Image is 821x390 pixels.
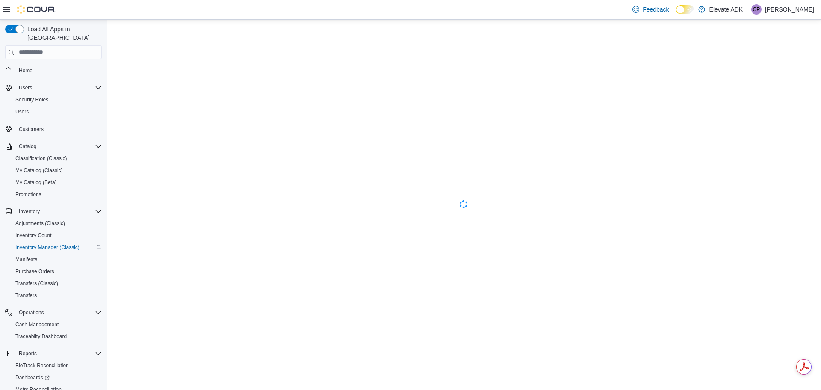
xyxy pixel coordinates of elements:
[12,165,66,176] a: My Catalog (Classic)
[676,5,694,14] input: Dark Mode
[15,321,59,328] span: Cash Management
[15,206,43,217] button: Inventory
[12,372,102,383] span: Dashboards
[9,289,105,301] button: Transfers
[15,65,36,76] a: Home
[15,307,47,318] button: Operations
[12,177,102,188] span: My Catalog (Beta)
[15,292,37,299] span: Transfers
[9,265,105,277] button: Purchase Orders
[12,290,102,301] span: Transfers
[15,333,67,340] span: Traceabilty Dashboard
[12,360,72,371] a: BioTrack Reconciliation
[15,220,65,227] span: Adjustments (Classic)
[9,106,105,118] button: Users
[17,5,56,14] img: Cova
[15,244,80,251] span: Inventory Manager (Classic)
[12,278,62,289] a: Transfers (Classic)
[12,95,102,105] span: Security Roles
[15,124,47,134] a: Customers
[15,191,41,198] span: Promotions
[9,229,105,241] button: Inventory Count
[15,206,102,217] span: Inventory
[9,330,105,342] button: Traceabilty Dashboard
[9,152,105,164] button: Classification (Classic)
[12,278,102,289] span: Transfers (Classic)
[2,82,105,94] button: Users
[9,253,105,265] button: Manifests
[15,179,57,186] span: My Catalog (Beta)
[15,83,102,93] span: Users
[19,143,36,150] span: Catalog
[753,4,760,15] span: CP
[12,254,102,265] span: Manifests
[2,307,105,319] button: Operations
[9,217,105,229] button: Adjustments (Classic)
[19,67,32,74] span: Home
[9,188,105,200] button: Promotions
[2,64,105,77] button: Home
[9,277,105,289] button: Transfers (Classic)
[15,268,54,275] span: Purchase Orders
[19,84,32,91] span: Users
[12,230,102,241] span: Inventory Count
[12,360,102,371] span: BioTrack Reconciliation
[15,280,58,287] span: Transfers (Classic)
[15,167,63,174] span: My Catalog (Classic)
[12,331,102,342] span: Traceabilty Dashboard
[15,108,29,115] span: Users
[12,189,102,199] span: Promotions
[15,155,67,162] span: Classification (Classic)
[12,242,83,253] a: Inventory Manager (Classic)
[12,266,102,277] span: Purchase Orders
[12,153,102,164] span: Classification (Classic)
[15,348,40,359] button: Reports
[709,4,743,15] p: Elevate ADK
[629,1,672,18] a: Feedback
[15,141,40,152] button: Catalog
[12,230,55,241] a: Inventory Count
[12,218,68,229] a: Adjustments (Classic)
[15,307,102,318] span: Operations
[12,290,40,301] a: Transfers
[12,107,102,117] span: Users
[19,350,37,357] span: Reports
[9,164,105,176] button: My Catalog (Classic)
[12,177,60,188] a: My Catalog (Beta)
[15,96,48,103] span: Security Roles
[12,107,32,117] a: Users
[2,205,105,217] button: Inventory
[12,266,58,277] a: Purchase Orders
[9,360,105,372] button: BioTrack Reconciliation
[19,126,44,133] span: Customers
[15,232,52,239] span: Inventory Count
[9,176,105,188] button: My Catalog (Beta)
[12,254,41,265] a: Manifests
[2,348,105,360] button: Reports
[15,374,50,381] span: Dashboards
[2,123,105,135] button: Customers
[12,218,102,229] span: Adjustments (Classic)
[12,95,52,105] a: Security Roles
[9,94,105,106] button: Security Roles
[15,124,102,134] span: Customers
[12,153,71,164] a: Classification (Classic)
[9,319,105,330] button: Cash Management
[12,165,102,176] span: My Catalog (Classic)
[12,331,70,342] a: Traceabilty Dashboard
[12,242,102,253] span: Inventory Manager (Classic)
[15,256,37,263] span: Manifests
[2,140,105,152] button: Catalog
[15,65,102,76] span: Home
[746,4,748,15] p: |
[765,4,814,15] p: [PERSON_NAME]
[19,309,44,316] span: Operations
[643,5,669,14] span: Feedback
[15,348,102,359] span: Reports
[24,25,102,42] span: Load All Apps in [GEOGRAPHIC_DATA]
[12,372,53,383] a: Dashboards
[12,319,102,330] span: Cash Management
[15,362,69,369] span: BioTrack Reconciliation
[9,372,105,384] a: Dashboards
